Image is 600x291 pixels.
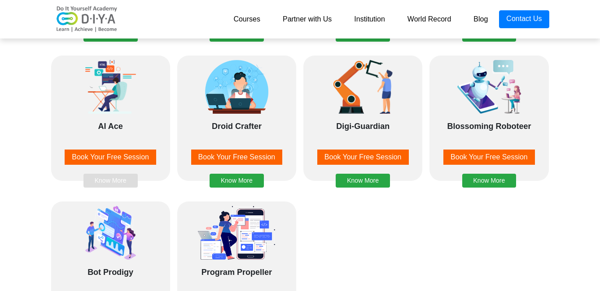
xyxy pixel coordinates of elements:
[56,150,166,165] a: Book Your Free Session
[222,10,272,28] a: Courses
[83,166,138,174] a: Know More
[308,120,418,143] div: Digi-Guardian
[56,266,166,289] div: Bot Prodigy
[343,10,396,28] a: Institution
[499,10,549,28] a: Contact Us
[56,120,166,143] div: AI Ace
[210,174,264,188] button: Know More
[462,174,517,188] button: Know More
[317,150,409,165] button: Book Your Free Session
[396,10,463,28] a: World Record
[443,150,535,165] button: Book Your Free Session
[434,120,544,143] div: Blossoming Roboteer
[182,266,292,289] div: Program Propeller
[308,150,418,165] a: Book Your Free Session
[336,166,390,174] a: Know More
[65,150,156,165] button: Book Your Free Session
[83,174,138,188] button: Know More
[272,10,343,28] a: Partner with Us
[182,150,292,165] a: Book Your Free Session
[336,174,390,188] button: Know More
[462,166,517,174] a: Know More
[210,166,264,174] a: Know More
[462,10,499,28] a: Blog
[51,6,123,33] img: logo-v2.png
[182,120,292,143] div: Droid Crafter
[191,150,283,165] button: Book Your Free Session
[434,150,544,165] a: Book Your Free Session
